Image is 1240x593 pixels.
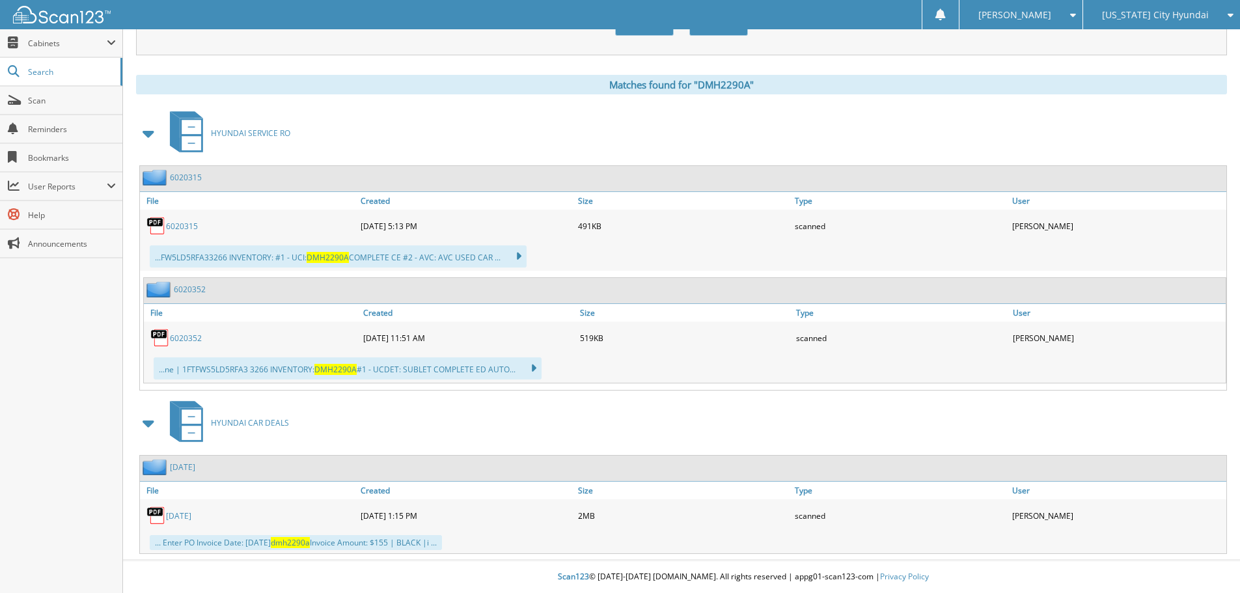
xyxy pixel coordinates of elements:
span: Scan123 [558,571,589,582]
a: HYUNDAI SERVICE RO [162,107,290,159]
span: HYUNDAI SERVICE RO [211,128,290,139]
span: Cabinets [28,38,107,49]
a: Type [792,482,1009,499]
a: 6020352 [174,284,206,295]
span: [US_STATE] City Hyundai [1102,11,1209,19]
a: 6020315 [170,172,202,183]
img: PDF.png [150,328,170,348]
span: Scan [28,95,116,106]
a: HYUNDAI CAR DEALS [162,397,289,448]
a: 6020352 [170,333,202,344]
a: Type [792,192,1009,210]
span: HYUNDAI CAR DEALS [211,417,289,428]
div: 2MB [575,503,792,529]
span: DMH2290A [307,252,349,263]
div: ... Enter PO Invoice Date: [DATE] Invoice Amount: $155 | BLACK |i ... [150,535,442,550]
div: [DATE] 5:13 PM [357,213,575,239]
img: PDF.png [146,506,166,525]
span: dmh2290a [271,537,310,548]
a: Type [793,304,1009,322]
a: 6020315 [166,221,198,232]
span: DMH2290A [314,364,357,375]
div: ...ne | 1FTFWS5LD5RFA3 3266 INVENTORY: #1 - UCDET: SUBLET COMPLETE ED AUTO... [154,357,542,379]
img: folder2.png [143,459,170,475]
iframe: Chat Widget [1175,531,1240,593]
a: Created [357,482,575,499]
a: File [140,192,357,210]
a: Size [575,192,792,210]
div: 491KB [575,213,792,239]
a: Size [577,304,793,322]
span: Bookmarks [28,152,116,163]
a: File [140,482,357,499]
img: PDF.png [146,216,166,236]
a: [DATE] [170,462,195,473]
a: [DATE] [166,510,191,521]
div: 519KB [577,325,793,351]
div: [PERSON_NAME] [1010,325,1226,351]
a: Created [360,304,576,322]
a: File [144,304,360,322]
img: scan123-logo-white.svg [13,6,111,23]
div: [DATE] 1:15 PM [357,503,575,529]
a: Privacy Policy [880,571,929,582]
div: [PERSON_NAME] [1009,503,1226,529]
a: User [1009,482,1226,499]
span: Search [28,66,114,77]
a: User [1009,192,1226,210]
div: scanned [793,325,1009,351]
span: Help [28,210,116,221]
span: User Reports [28,181,107,192]
a: Size [575,482,792,499]
div: scanned [792,213,1009,239]
span: Reminders [28,124,116,135]
a: User [1010,304,1226,322]
img: folder2.png [143,169,170,186]
span: [PERSON_NAME] [978,11,1051,19]
div: [PERSON_NAME] [1009,213,1226,239]
span: Announcements [28,238,116,249]
div: [DATE] 11:51 AM [360,325,576,351]
div: © [DATE]-[DATE] [DOMAIN_NAME]. All rights reserved | appg01-scan123-com | [246,561,1240,593]
div: ...FW5LD5RFA33266 INVENTORY: #1 - UCI: COMPLETE CE #2 - AVC: AVC USED CAR ... [150,245,527,268]
div: scanned [792,503,1009,529]
img: folder2.png [146,281,174,297]
div: Matches found for "DMH2290A" [136,75,1227,94]
a: Created [357,192,575,210]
